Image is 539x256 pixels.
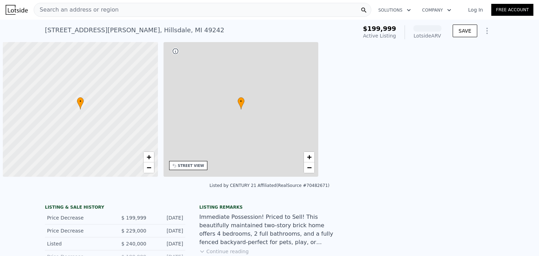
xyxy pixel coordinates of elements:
span: $199,999 [363,25,396,32]
div: Price Decrease [47,214,109,221]
img: Lotside [6,5,28,15]
a: Zoom out [304,162,314,173]
div: Lotside ARV [413,32,441,39]
a: Zoom out [144,162,154,173]
span: − [146,163,151,172]
div: Price Decrease [47,227,109,234]
span: − [307,163,312,172]
span: • [77,98,84,105]
a: Zoom in [144,152,154,162]
span: $ 199,999 [121,215,146,221]
div: [DATE] [152,227,183,234]
button: SAVE [453,25,477,37]
button: Solutions [373,4,417,16]
a: Log In [460,6,491,13]
div: Listed by CENTURY 21 Affiliated (RealSource #70482671) [209,183,330,188]
span: $ 240,000 [121,241,146,247]
div: [DATE] [152,214,183,221]
a: Free Account [491,4,533,16]
div: [STREET_ADDRESS][PERSON_NAME] , Hillsdale , MI 49242 [45,25,224,35]
div: [DATE] [152,240,183,247]
a: Zoom in [304,152,314,162]
div: Immediate Possession! Priced to Sell! This beautifully maintained two-story brick home offers 4 b... [199,213,340,247]
span: • [238,98,245,105]
span: + [307,153,312,161]
span: Search an address or region [34,6,119,14]
div: LISTING & SALE HISTORY [45,204,185,211]
div: Listing remarks [199,204,340,210]
button: Continue reading [199,248,249,255]
div: Listed [47,240,109,247]
span: Active Listing [363,33,396,39]
div: STREET VIEW [178,163,204,168]
span: + [146,153,151,161]
button: Show Options [480,24,494,38]
div: • [77,97,84,109]
div: • [238,97,245,109]
span: $ 229,000 [121,228,146,234]
button: Company [417,4,457,16]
